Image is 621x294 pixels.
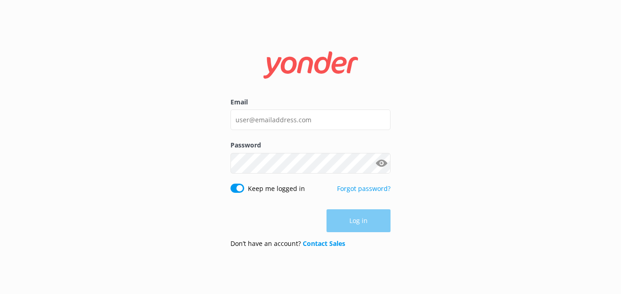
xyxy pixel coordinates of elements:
[337,184,391,193] a: Forgot password?
[303,239,345,248] a: Contact Sales
[230,239,345,249] p: Don’t have an account?
[230,109,391,130] input: user@emailaddress.com
[230,140,391,150] label: Password
[230,97,391,107] label: Email
[372,154,391,172] button: Show password
[248,184,305,194] label: Keep me logged in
